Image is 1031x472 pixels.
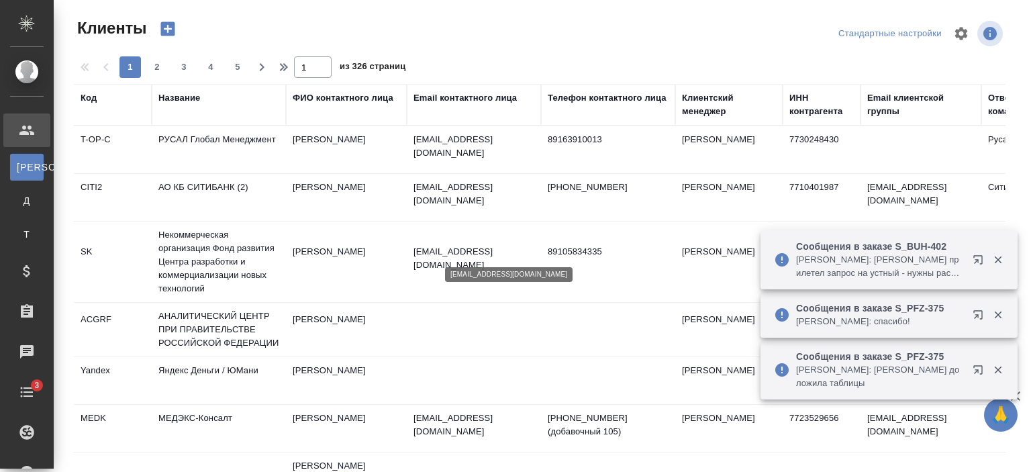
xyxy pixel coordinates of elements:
[965,301,997,334] button: Открыть в новой вкладке
[146,56,168,78] button: 2
[286,405,407,452] td: [PERSON_NAME]
[835,23,945,44] div: split button
[861,174,981,221] td: [EMAIL_ADDRESS][DOMAIN_NAME]
[74,126,152,173] td: T-OP-C
[413,245,534,272] p: [EMAIL_ADDRESS][DOMAIN_NAME]
[227,60,248,74] span: 5
[286,126,407,173] td: [PERSON_NAME]
[548,91,667,105] div: Телефон контактного лица
[984,254,1012,266] button: Закрыть
[10,154,44,181] a: [PERSON_NAME]
[984,309,1012,321] button: Закрыть
[146,60,168,74] span: 2
[682,91,776,118] div: Клиентский менеджер
[10,221,44,248] a: Т
[152,126,286,173] td: РУСАЛ Глобал Менеджмент
[152,357,286,404] td: Яндекс Деньги / ЮМани
[977,21,1005,46] span: Посмотреть информацию
[945,17,977,50] span: Настроить таблицу
[965,357,997,389] button: Открыть в новой вкладке
[413,133,534,160] p: [EMAIL_ADDRESS][DOMAIN_NAME]
[796,301,964,315] p: Сообщения в заказе S_PFZ-375
[74,405,152,452] td: MEDK
[548,181,669,194] p: [PHONE_NUMBER]
[74,17,146,39] span: Клиенты
[340,58,405,78] span: из 326 страниц
[675,238,783,285] td: [PERSON_NAME]
[789,91,854,118] div: ИНН контрагента
[74,306,152,353] td: ACGRF
[152,303,286,357] td: АНАЛИТИЧЕСКИЙ ЦЕНТР ПРИ ПРАВИТЕЛЬСТВЕ РОССИЙСКОЙ ФЕДЕРАЦИИ
[675,357,783,404] td: [PERSON_NAME]
[152,222,286,302] td: Некоммерческая организация Фонд развития Центра разработки и коммерциализации новых технологий
[152,17,184,40] button: Создать
[200,60,222,74] span: 4
[286,238,407,285] td: [PERSON_NAME]
[173,56,195,78] button: 3
[796,315,964,328] p: [PERSON_NAME]: спасибо!
[10,187,44,214] a: Д
[227,56,248,78] button: 5
[286,357,407,404] td: [PERSON_NAME]
[152,174,286,221] td: АО КБ СИТИБАНК (2)
[796,350,964,363] p: Сообщения в заказе S_PFZ-375
[413,412,534,438] p: [EMAIL_ADDRESS][DOMAIN_NAME]
[548,412,669,438] p: [PHONE_NUMBER] (добавочный 105)
[796,240,964,253] p: Сообщения в заказе S_BUH-402
[17,194,37,207] span: Д
[796,363,964,390] p: [PERSON_NAME]: [PERSON_NAME] доложила таблицы
[984,364,1012,376] button: Закрыть
[293,91,393,105] div: ФИО контактного лица
[548,133,669,146] p: 89163910013
[74,238,152,285] td: SK
[548,245,669,258] p: 89105834335
[3,375,50,409] a: 3
[173,60,195,74] span: 3
[413,181,534,207] p: [EMAIL_ADDRESS][DOMAIN_NAME]
[26,379,47,392] span: 3
[783,126,861,173] td: 7730248430
[965,246,997,279] button: Открыть в новой вкладке
[17,228,37,241] span: Т
[200,56,222,78] button: 4
[783,174,861,221] td: 7710401987
[286,174,407,221] td: [PERSON_NAME]
[675,405,783,452] td: [PERSON_NAME]
[74,174,152,221] td: CITI2
[675,174,783,221] td: [PERSON_NAME]
[796,253,964,280] p: [PERSON_NAME]: [PERSON_NAME] прилетел запрос на устный - нужны расчеты и кандидаты
[17,160,37,174] span: [PERSON_NAME]
[286,306,407,353] td: [PERSON_NAME]
[675,306,783,353] td: [PERSON_NAME]
[867,91,975,118] div: Email клиентской группы
[413,91,517,105] div: Email контактного лица
[81,91,97,105] div: Код
[675,126,783,173] td: [PERSON_NAME]
[152,405,286,452] td: МЕДЭКС-Консалт
[74,357,152,404] td: Yandex
[158,91,200,105] div: Название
